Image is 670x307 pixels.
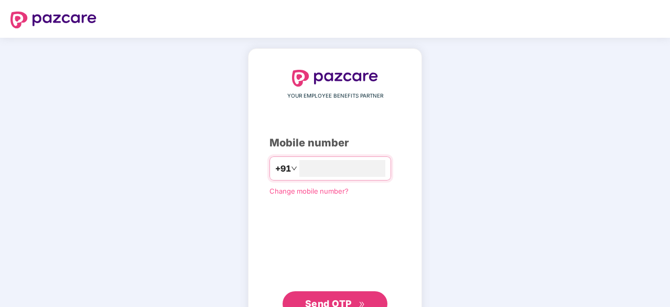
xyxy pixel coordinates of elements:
span: YOUR EMPLOYEE BENEFITS PARTNER [287,92,383,100]
span: down [291,165,297,172]
a: Change mobile number? [269,187,349,195]
span: +91 [275,162,291,175]
img: logo [292,70,378,87]
div: Mobile number [269,135,401,151]
img: logo [10,12,96,28]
